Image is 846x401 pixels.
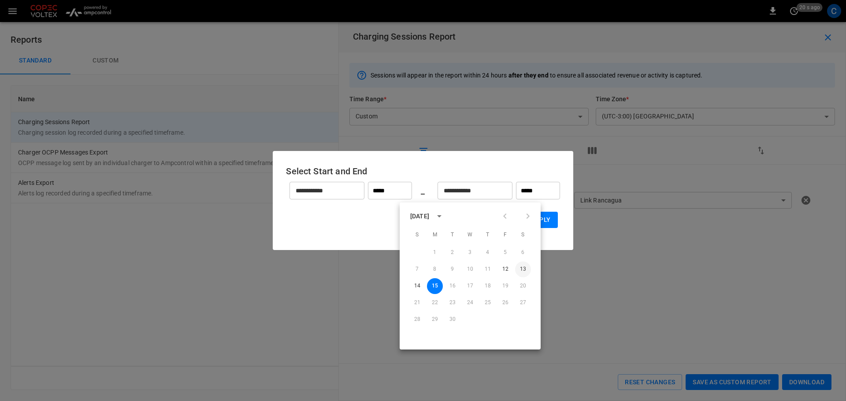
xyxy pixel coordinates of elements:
button: calendar view is open, switch to year view [432,209,447,224]
span: Thursday [480,226,496,244]
span: Tuesday [445,226,460,244]
h6: _ [421,184,425,198]
button: 12 [497,261,513,277]
h6: Select Start and End [286,164,560,178]
button: 14 [409,278,425,294]
div: [DATE] [410,212,429,221]
span: Saturday [515,226,531,244]
button: 15 [427,278,443,294]
span: Friday [497,226,513,244]
span: Wednesday [462,226,478,244]
button: 13 [515,261,531,277]
button: Apply [524,212,558,228]
span: Monday [427,226,443,244]
span: Sunday [409,226,425,244]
